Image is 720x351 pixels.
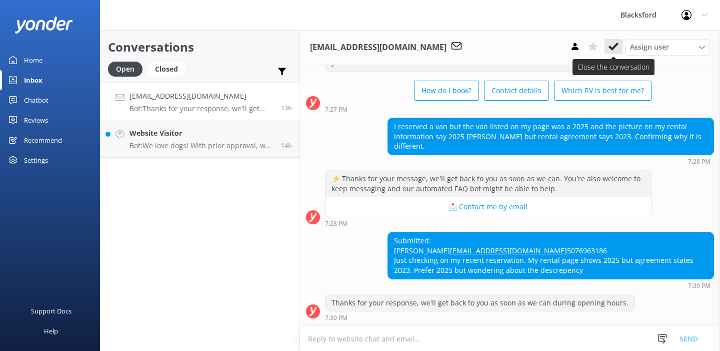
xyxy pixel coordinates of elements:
a: Website VisitorBot:We love dogs! With prior approval, we allow well-behaved, small and medium-siz... [100,120,299,158]
div: Support Docs [31,301,71,321]
span: 07:30pm 19-Aug-2025 (UTC -06:00) America/Chihuahua [281,104,292,112]
div: Open [108,62,142,77]
div: 07:30pm 19-Aug-2025 (UTC -06:00) America/Chihuahua [325,314,635,321]
div: Home [24,50,42,70]
a: Closed [147,63,190,74]
div: ⚡ Thanks for your message, we'll get back to you as soon as we can. You're also welcome to keep m... [325,170,651,197]
a: [EMAIL_ADDRESS][DOMAIN_NAME]Bot:Thanks for your response, we'll get back to you as soon as we can... [100,83,299,120]
button: 📩 Contact me by email [325,197,651,217]
div: Inbox [24,70,42,90]
div: Submitted: [PERSON_NAME] 5076963186 Just checking on my recent reservation. My rental page shows ... [388,232,713,278]
strong: 7:30 PM [688,283,710,289]
strong: 7:30 PM [325,315,347,321]
div: Closed [147,62,185,77]
span: 06:43pm 19-Aug-2025 (UTC -06:00) America/Chihuahua [281,141,292,150]
button: How do I book? [414,81,479,101]
div: Reviews [24,110,48,130]
div: Help [44,321,58,341]
div: 07:30pm 19-Aug-2025 (UTC -06:00) America/Chihuahua [387,282,714,289]
h4: Website Visitor [129,128,273,139]
p: Bot: Thanks for your response, we'll get back to you as soon as we can during opening hours. [129,104,273,113]
img: yonder-white-logo.png [15,17,72,33]
span: Assign user [630,42,669,53]
div: I reserved a van but the van listed on my page was a 2025 and the picture on my rental informatio... [388,118,713,155]
strong: 7:28 PM [325,221,347,227]
div: 07:28pm 19-Aug-2025 (UTC -06:00) America/Chihuahua [325,220,651,227]
strong: 7:27 PM [325,107,347,113]
div: Assign User [625,39,710,55]
div: 07:28pm 19-Aug-2025 (UTC -06:00) America/Chihuahua [387,158,714,165]
h3: [EMAIL_ADDRESS][DOMAIN_NAME] [310,41,446,54]
div: Thanks for your response, we'll get back to you as soon as we can during opening hours. [325,294,634,311]
h2: Conversations [108,38,292,57]
button: Contact details [484,81,549,101]
div: Chatbot [24,90,48,110]
p: Bot: We love dogs! With prior approval, we allow well-behaved, small and medium-sized dogs (weigh... [129,141,273,150]
strong: 7:28 PM [688,159,710,165]
a: [EMAIL_ADDRESS][DOMAIN_NAME] [450,246,567,255]
div: Recommend [24,130,62,150]
h4: [EMAIL_ADDRESS][DOMAIN_NAME] [129,91,273,102]
a: Open [108,63,147,74]
button: Which RV is best for me? [554,81,651,101]
div: 07:27pm 19-Aug-2025 (UTC -06:00) America/Chihuahua [325,106,651,113]
div: Settings [24,150,48,170]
